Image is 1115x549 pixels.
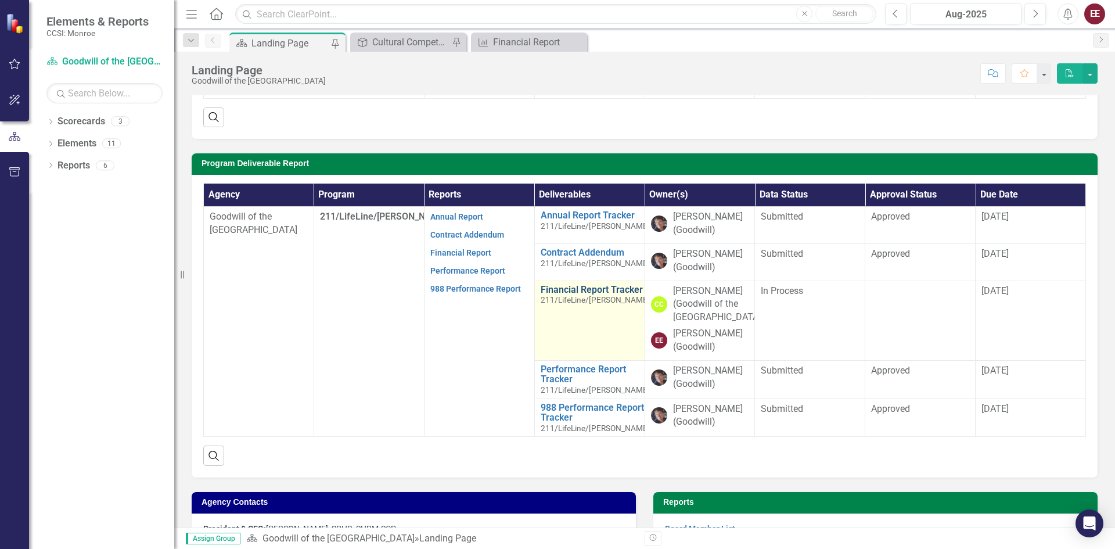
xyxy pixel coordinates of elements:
img: Deborah Turner [651,253,667,269]
a: Performance Report [430,266,505,275]
a: Contract Addendum [541,247,650,258]
div: Landing Page [192,64,326,77]
a: Elements [57,137,96,150]
a: Goodwill of the [GEOGRAPHIC_DATA] [262,533,415,544]
strong: President & CEO: [203,524,266,533]
div: » [246,532,636,546]
div: Landing Page [251,36,328,51]
div: EE [651,332,667,349]
td: Double-Click to Edit Right Click for Context Menu [534,207,645,244]
button: Search [815,6,873,22]
td: Double-Click to Edit [755,360,865,399]
span: 211/LifeLine/[PERSON_NAME] [541,424,650,433]
div: [PERSON_NAME] (Goodwill) [673,327,749,354]
td: Double-Click to Edit [865,281,976,360]
input: Search ClearPoint... [235,4,876,24]
img: Deborah Turner [651,407,667,424]
td: Double-Click to Edit [865,207,976,244]
span: Approved [871,365,910,376]
p: Goodwill of the [GEOGRAPHIC_DATA] [210,210,308,237]
img: Deborah Turner [651,216,667,232]
span: [DATE] [981,248,1009,259]
a: Scorecards [57,115,105,128]
div: Open Intercom Messenger [1076,509,1103,537]
h3: Reports [663,498,1092,507]
span: Submitted [761,211,803,222]
div: 6 [96,160,114,170]
span: In Process [761,285,803,296]
span: Submitted [761,248,803,259]
a: Financial Report Tracker [541,285,650,295]
a: Financial Report [474,35,584,49]
button: Aug-2025 [910,3,1022,24]
td: Double-Click to Edit [865,360,976,399]
span: 211/LifeLine/[PERSON_NAME] [541,259,650,268]
div: [PERSON_NAME] (Goodwill of the [GEOGRAPHIC_DATA]) [673,285,764,325]
span: [DATE] [981,211,1009,222]
div: Financial Report [493,35,584,49]
h3: Program Deliverable Report [202,159,1092,168]
div: [PERSON_NAME] (Goodwill) [673,210,749,237]
a: Performance Report Tracker [541,364,650,385]
span: 211/LifeLine/[PERSON_NAME] [541,295,650,304]
span: Submitted [761,403,803,414]
a: Contract Addendum [430,230,504,239]
a: 988 Performance Report [430,284,521,293]
div: Aug-2025 [914,8,1017,21]
td: Double-Click to Edit [755,281,865,360]
a: Reports [57,159,90,173]
span: Approved [871,211,910,222]
span: Elements & Reports [46,15,149,28]
td: Double-Click to Edit Right Click for Context Menu [534,281,645,360]
td: Double-Click to Edit [865,243,976,281]
span: [DATE] [981,365,1009,376]
div: [PERSON_NAME] (Goodwill) [673,247,749,274]
div: [PERSON_NAME] (Goodwill) [673,364,749,391]
td: Double-Click to Edit [755,207,865,244]
h3: Agency Contacts [202,498,630,507]
span: [DATE] [981,403,1009,414]
div: 3 [111,117,130,127]
div: [PERSON_NAME] (Goodwill) [673,403,749,429]
span: 211/LifeLine/[PERSON_NAME] [320,211,447,222]
div: CC [651,296,667,313]
small: CCSI: Monroe [46,28,149,38]
button: EE [1084,3,1105,24]
td: Double-Click to Edit Right Click for Context Menu [534,399,645,437]
span: Search [832,9,857,18]
a: Goodwill of the [GEOGRAPHIC_DATA] [46,55,163,69]
span: 211/LifeLine/[PERSON_NAME] [541,385,650,394]
input: Search Below... [46,83,163,103]
a: 988 Performance Report Tracker [541,403,650,423]
span: Submitted [761,365,803,376]
td: Double-Click to Edit [755,399,865,437]
a: Annual Report Tracker [541,210,650,221]
img: Deborah Turner [651,369,667,386]
td: Double-Click to Edit Right Click for Context Menu [534,243,645,281]
span: 211/LifeLine/[PERSON_NAME] [541,221,650,231]
div: Cultural Competency Agency Ethnicity Information [372,35,449,49]
a: Board Member List [665,524,735,533]
span: [PERSON_NAME], SPHR, SHRM-SCP [203,524,396,533]
div: Goodwill of the [GEOGRAPHIC_DATA] [192,77,326,85]
span: [DATE] [981,285,1009,296]
img: ClearPoint Strategy [6,13,26,34]
a: Financial Report [430,248,491,257]
a: Annual Report [430,212,483,221]
td: Double-Click to Edit [755,243,865,281]
span: Approved [871,248,910,259]
a: Cultural Competency Agency Ethnicity Information [353,35,449,49]
span: Approved [871,403,910,414]
td: Double-Click to Edit [865,399,976,437]
div: Landing Page [419,533,476,544]
span: Assign Group [186,533,240,544]
div: 11 [102,139,121,149]
td: Double-Click to Edit Right Click for Context Menu [534,360,645,399]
